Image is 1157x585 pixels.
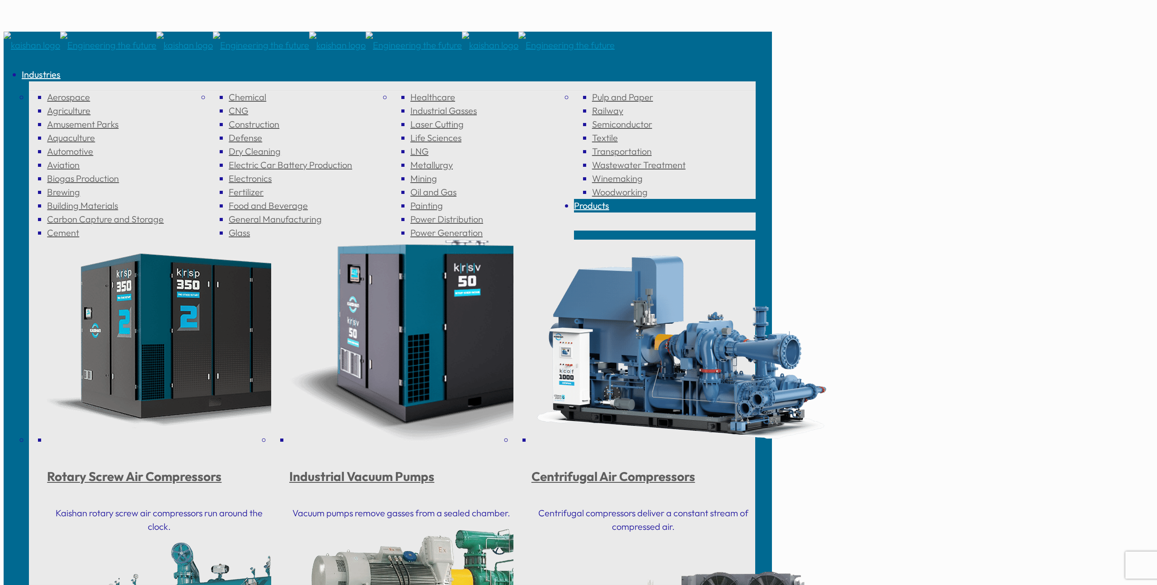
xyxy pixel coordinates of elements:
[22,62,61,87] a: Industries
[592,91,653,103] a: Pulp and Paper
[213,32,309,59] img: Engineering the future
[229,200,308,211] a: Food and Beverage
[47,213,164,225] a: Carbon Capture and Storage
[410,213,483,225] a: Power Distribution
[366,32,462,59] img: Engineering the future
[574,200,609,211] span: Products
[229,132,262,143] a: Defense
[289,506,513,520] p: Vacuum pumps remove gasses from a sealed chamber.
[410,105,477,116] a: Industrial Gasses
[592,132,618,143] a: Textile
[531,468,695,484] a: Centrifugal Air Compressors
[592,146,652,157] a: Transportation
[531,240,833,443] img: thumb-Centrifugal-Air-Compressors
[309,32,366,59] img: kaishan logo
[47,506,271,533] p: Kaishan rotary screw air compressors run around the clock.
[592,159,686,170] a: Wastewater Treatment
[518,32,615,59] img: Engineering the future
[47,146,93,157] a: Automotive
[229,173,272,184] a: Electronics
[229,186,263,198] a: Fertilizer
[410,227,483,238] a: Power Generation
[229,213,322,225] a: General Manufacturing
[229,105,248,116] a: CNG
[410,186,456,198] a: Oil and Gas
[47,132,95,143] a: Aquaculture
[410,200,443,211] a: Painting
[47,173,119,184] a: Biogas Production
[289,468,434,484] a: Industrial Vacuum Pumps
[229,146,281,157] a: Dry Cleaning
[47,468,221,484] a: Rotary Screw Air Compressors
[410,146,428,157] a: LNG
[462,32,518,59] img: kaishan logo
[156,32,213,59] img: kaishan logo
[229,227,250,238] a: Glass
[410,173,437,184] a: Mining
[47,227,79,238] a: Cement
[47,240,349,443] img: thumb-Rotary-Screw-Air-Compressors
[410,159,453,170] a: Metallurgy
[47,186,80,198] a: Brewing
[410,91,455,103] a: Healthcare
[229,91,266,103] a: Chemical
[47,91,90,103] a: Aerospace
[47,118,118,130] a: Amusement Parks
[592,118,652,130] a: Semiconductor
[592,173,643,184] a: Winemaking
[47,159,80,170] a: Aviation
[574,193,609,218] a: Products
[592,186,648,198] a: Woodworking
[289,240,591,443] img: thumb-Industrial-Vacuum-Pumps
[592,105,623,116] a: Railway
[4,32,60,59] img: kaishan logo
[47,200,118,211] a: Building Materials
[229,118,279,130] a: Construction
[22,69,61,80] span: Industries
[410,118,464,130] a: Laser Cutting
[47,105,90,116] a: Agriculture
[410,132,461,143] a: Life Sciences
[60,32,156,59] img: Engineering the future
[229,159,352,170] a: Electric Car Battery Production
